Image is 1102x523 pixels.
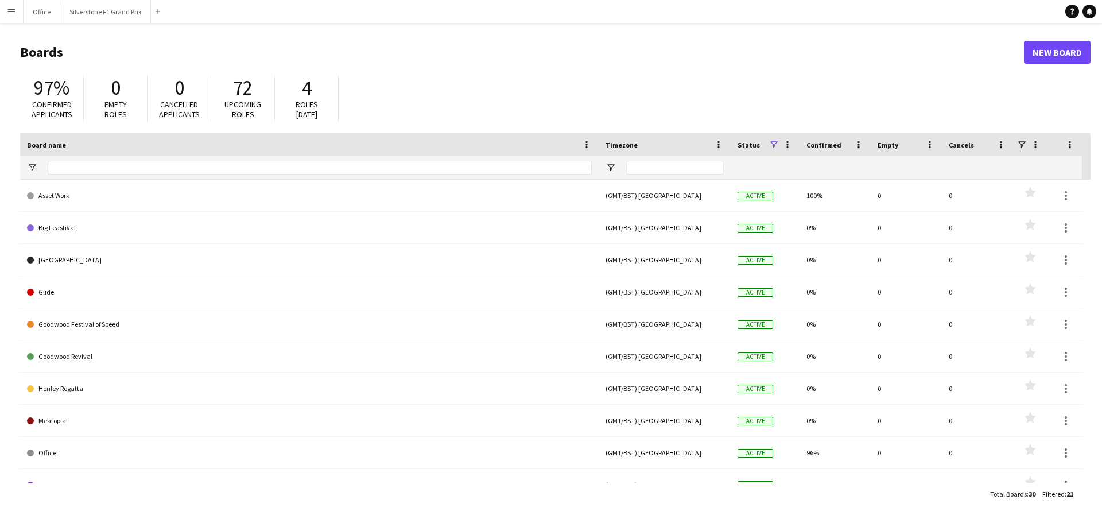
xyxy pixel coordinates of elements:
div: 0 [871,180,942,211]
a: [GEOGRAPHIC_DATA] [27,244,592,276]
div: (GMT/BST) [GEOGRAPHIC_DATA] [599,244,731,276]
a: Office [27,437,592,469]
span: Roles [DATE] [296,99,318,119]
span: Upcoming roles [224,99,261,119]
span: Cancels [949,141,974,149]
div: 0 [942,340,1013,372]
div: 0 [871,405,942,436]
span: Active [738,288,773,297]
div: 0 [871,469,942,501]
div: (GMT/BST) [GEOGRAPHIC_DATA] [599,405,731,436]
span: 72 [233,75,253,100]
div: 0 [942,276,1013,308]
a: Henley Regatta [27,373,592,405]
span: Confirmed [806,141,841,149]
div: 0% [800,244,871,276]
span: 4 [302,75,312,100]
a: Big Feastival [27,212,592,244]
div: 0% [800,276,871,308]
div: (GMT/BST) [GEOGRAPHIC_DATA] [599,469,731,501]
span: Empty [878,141,898,149]
div: (GMT/BST) [GEOGRAPHIC_DATA] [599,437,731,468]
span: Active [738,192,773,200]
div: (GMT/BST) [GEOGRAPHIC_DATA] [599,373,731,404]
span: Timezone [606,141,638,149]
div: (GMT/BST) [GEOGRAPHIC_DATA] [599,308,731,340]
div: 0 [871,437,942,468]
a: Goodwood Revival [27,340,592,373]
a: Asset Work [27,180,592,212]
div: 0 [942,212,1013,243]
span: Total Boards [990,490,1027,498]
button: Silverstone F1 Grand Prix [60,1,151,23]
div: 0 [942,180,1013,211]
input: Board name Filter Input [48,161,592,175]
span: Board name [27,141,66,149]
div: : [990,483,1035,505]
div: (GMT/BST) [GEOGRAPHIC_DATA] [599,180,731,211]
span: 97% [34,75,69,100]
span: Filtered [1042,490,1065,498]
span: 21 [1066,490,1073,498]
div: 0 [942,469,1013,501]
div: 0 [871,212,942,243]
div: 0 [942,308,1013,340]
div: 96% [800,437,871,468]
button: Open Filter Menu [606,162,616,173]
span: Active [738,256,773,265]
span: Active [738,352,773,361]
div: 0 [871,373,942,404]
div: 0 [871,308,942,340]
div: 0 [942,405,1013,436]
a: Goodwood Festival of Speed [27,308,592,340]
div: 0 [871,244,942,276]
div: (GMT/BST) [GEOGRAPHIC_DATA] [599,340,731,372]
a: New Board [1024,41,1091,64]
div: 0% [800,308,871,340]
input: Timezone Filter Input [626,161,724,175]
span: Confirmed applicants [32,99,72,119]
div: 0 [871,340,942,372]
span: Active [738,224,773,233]
span: Status [738,141,760,149]
div: 0% [800,373,871,404]
div: 0 [942,373,1013,404]
a: Glide [27,276,592,308]
span: Active [738,417,773,425]
span: Active [738,320,773,329]
div: 0% [800,405,871,436]
div: 100% [800,180,871,211]
div: (GMT/BST) [GEOGRAPHIC_DATA] [599,276,731,308]
div: (GMT/BST) [GEOGRAPHIC_DATA] [599,212,731,243]
button: Open Filter Menu [27,162,37,173]
span: Active [738,385,773,393]
div: 0 [871,276,942,308]
a: Polo in the Park [27,469,592,501]
a: Meatopia [27,405,592,437]
div: : [1042,483,1073,505]
span: Cancelled applicants [159,99,200,119]
span: Empty roles [104,99,127,119]
span: 0 [111,75,121,100]
div: 0 [942,437,1013,468]
button: Office [24,1,60,23]
span: 30 [1029,490,1035,498]
span: Active [738,449,773,458]
span: 0 [174,75,184,100]
div: 0% [800,469,871,501]
div: 0% [800,340,871,372]
span: Active [738,481,773,490]
h1: Boards [20,44,1024,61]
div: 0% [800,212,871,243]
div: 0 [942,244,1013,276]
